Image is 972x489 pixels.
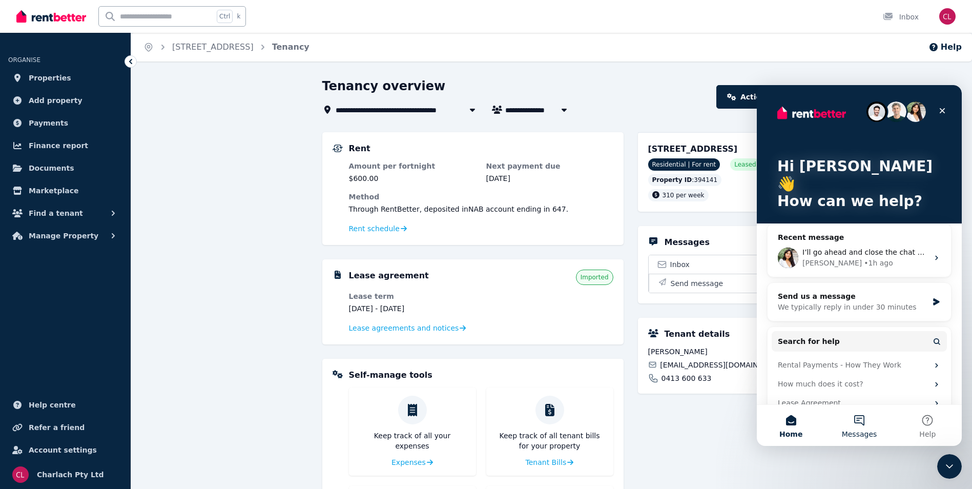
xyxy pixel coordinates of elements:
a: Tenancy [272,42,309,52]
span: Through RentBetter , deposited in NAB account ending in 647 . [349,205,569,213]
div: We typically reply in under 30 minutes [21,217,171,228]
dd: [DATE] - [DATE] [349,303,476,314]
span: Property ID [652,176,692,184]
img: Charlach Pty Ltd [939,8,956,25]
span: Add property [29,94,82,107]
span: Expenses [391,457,426,467]
span: Help [162,345,179,353]
dt: Amount per fortnight [349,161,476,171]
div: Send us a messageWe typically reply in under 30 minutes [10,197,195,236]
p: Keep track of all tenant bills for your property [494,431,605,451]
nav: Breadcrumb [131,33,322,62]
div: Send us a message [21,206,171,217]
a: Properties [8,68,122,88]
span: Manage Property [29,230,98,242]
iframe: Intercom live chat [757,85,962,446]
span: Properties [29,72,71,84]
span: I’ll go ahead and close the chat but reach out if you have further questions. [46,163,317,171]
span: Search for help [21,251,83,262]
dt: Method [349,192,613,202]
a: [STREET_ADDRESS] [172,42,254,52]
span: Documents [29,162,74,174]
button: Manage Property [8,226,122,246]
span: Find a tenant [29,207,83,219]
span: Account settings [29,444,97,456]
a: Finance report [8,135,122,156]
p: Keep track of all your expenses [357,431,468,451]
span: ORGANISE [8,56,40,64]
button: Help [137,320,205,361]
div: Close [176,16,195,35]
span: [EMAIL_ADDRESS][DOMAIN_NAME] [660,360,771,370]
h5: Self-manage tools [349,369,432,381]
span: Payments [29,117,68,129]
a: Account settings [8,440,122,460]
span: [STREET_ADDRESS] [648,144,738,154]
div: Lease Agreement [21,313,172,323]
a: Documents [8,158,122,178]
div: • 1h ago [107,173,136,184]
div: Lease Agreement [15,309,190,328]
span: 0413 600 633 [661,373,712,383]
a: Inbox [649,255,771,274]
span: Help centre [29,399,76,411]
span: Home [23,345,46,353]
span: Residential | For rent [648,158,720,171]
div: Rental Payments - How They Work [21,275,172,286]
dt: Lease term [349,291,476,301]
a: Marketplace [8,180,122,201]
a: Help centre [8,395,122,415]
a: Lease agreements and notices [349,323,466,333]
a: Rent schedule [349,223,407,234]
dd: $600.00 [349,173,476,184]
button: Search for help [15,246,190,267]
div: How much does it cost? [15,290,190,309]
div: : 394141 [648,174,722,186]
span: k [237,12,240,21]
img: Rental Payments [333,145,343,152]
span: Finance report [29,139,88,152]
span: Refer a friend [29,421,85,434]
span: 310 per week [663,192,705,199]
dt: Next payment due [486,161,613,171]
button: Find a tenant [8,203,122,223]
span: Ctrl [217,10,233,23]
span: Imported [581,273,609,281]
iframe: Intercom live chat [937,454,962,479]
span: Lease agreements and notices [349,323,459,333]
dd: [DATE] [486,173,613,184]
span: Leased [734,160,756,169]
span: Charlach Pty Ltd [37,468,104,481]
button: Send message [649,274,771,293]
h1: Tenancy overview [322,78,446,94]
img: Charlach Pty Ltd [12,466,29,483]
a: Payments [8,113,122,133]
div: Inbox [883,12,919,22]
span: [PERSON_NAME] [648,347,771,357]
a: Add property [8,90,122,111]
button: Help [928,41,962,53]
div: How much does it cost? [21,294,172,304]
div: Rental Payments - How They Work [15,271,190,290]
img: RentBetter [16,9,86,24]
span: Marketplace [29,185,78,197]
button: Messages [68,320,136,361]
span: Rent schedule [349,223,400,234]
div: [PERSON_NAME] [46,173,105,184]
span: Tenant Bills [526,457,567,467]
h5: Rent [349,142,370,155]
h5: Lease agreement [349,270,429,282]
span: Send message [671,278,723,289]
a: Tenant Bills [526,457,574,467]
h5: Tenant details [665,328,730,340]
